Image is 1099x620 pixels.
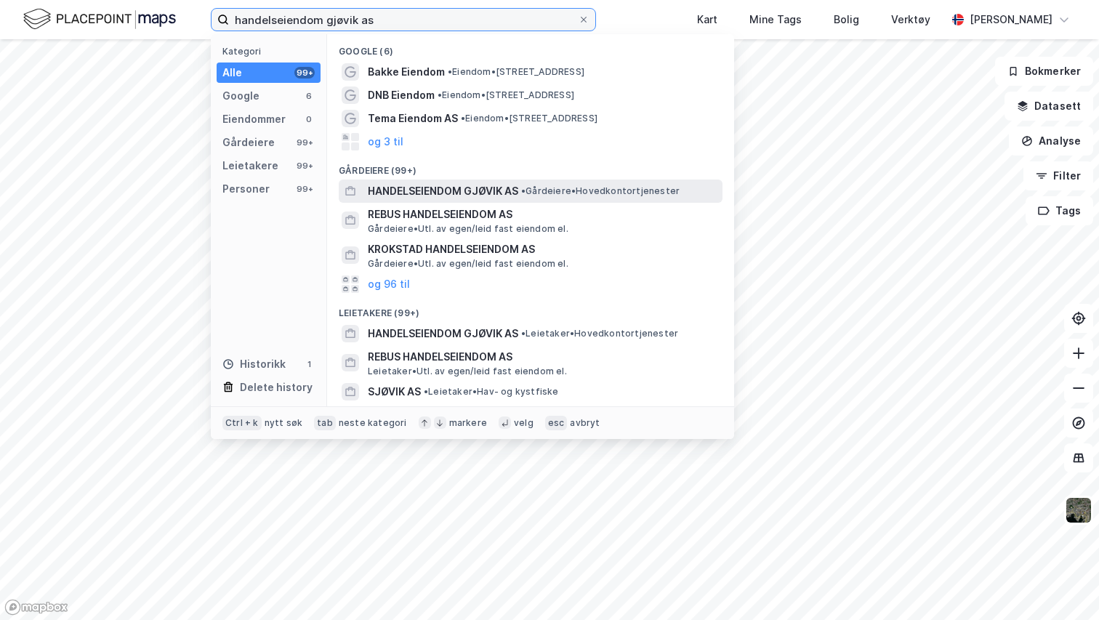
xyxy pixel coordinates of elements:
div: Delete history [240,379,313,396]
span: Gårdeiere • Hovedkontortjenester [521,185,680,197]
button: og 3 til [368,133,403,150]
button: og 96 til [368,275,410,293]
button: Tags [1026,196,1093,225]
span: Eiendom • [STREET_ADDRESS] [448,66,584,78]
div: nytt søk [265,417,303,429]
span: REBUS HANDELSEIENDOM AS [368,348,717,366]
div: Personer [222,180,270,198]
span: Leietaker • Hovedkontortjenester [521,328,678,339]
div: 0 [303,113,315,125]
div: Kategori [222,46,321,57]
span: Tema Eiendom AS [368,110,458,127]
img: logo.f888ab2527a4732fd821a326f86c7f29.svg [23,7,176,32]
div: Google (6) [327,34,734,60]
div: 6 [303,90,315,102]
div: avbryt [570,417,600,429]
div: 1 [303,358,315,370]
span: DNB Eiendom [368,86,435,104]
div: Gårdeiere (99+) [327,153,734,180]
div: 99+ [294,137,315,148]
span: Eiendom • [STREET_ADDRESS] [438,89,574,101]
span: • [438,89,442,100]
button: Bokmerker [995,57,1093,86]
div: Eiendommer [222,110,286,128]
div: Kontrollprogram for chat [1026,550,1099,620]
span: HANDELSEIENDOM GJØVIK AS [368,182,518,200]
div: tab [314,416,336,430]
div: 99+ [294,183,315,195]
span: REBUS HANDELSEIENDOM AS [368,206,717,223]
span: Bakke Eiendom [368,63,445,81]
span: • [521,185,526,196]
div: Leietakere (99+) [327,296,734,322]
span: Eiendom • [STREET_ADDRESS] [461,113,597,124]
input: Søk på adresse, matrikkel, gårdeiere, leietakere eller personer [229,9,578,31]
button: Datasett [1005,92,1093,121]
div: 99+ [294,67,315,78]
iframe: Chat Widget [1026,550,1099,620]
div: Historikk [222,355,286,373]
div: Kart [697,11,717,28]
div: Leietakere [222,157,278,174]
div: neste kategori [339,417,407,429]
span: • [424,386,428,397]
span: HANDELSEIENDOM GJØVIK AS [368,325,518,342]
div: Bolig [834,11,859,28]
span: Gårdeiere • Utl. av egen/leid fast eiendom el. [368,223,568,235]
div: Alle [222,64,242,81]
div: velg [514,417,534,429]
div: markere [449,417,487,429]
button: Filter [1023,161,1093,190]
img: 9k= [1065,496,1092,524]
div: Mine Tags [749,11,802,28]
span: Leietaker • Utl. av egen/leid fast eiendom el. [368,366,567,377]
div: Ctrl + k [222,416,262,430]
span: Leietaker • Hav- og kystfiske [424,386,559,398]
div: Verktøy [891,11,930,28]
span: • [448,66,452,77]
span: SJØVIK AS [368,383,421,400]
a: Mapbox homepage [4,599,68,616]
div: Google [222,87,259,105]
div: [PERSON_NAME] [970,11,1052,28]
span: KROKSTAD HANDELSEIENDOM AS [368,241,717,258]
div: 99+ [294,160,315,172]
button: Analyse [1009,126,1093,156]
span: • [521,328,526,339]
div: Gårdeiere [222,134,275,151]
span: Gårdeiere • Utl. av egen/leid fast eiendom el. [368,258,568,270]
span: • [461,113,465,124]
div: esc [545,416,568,430]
